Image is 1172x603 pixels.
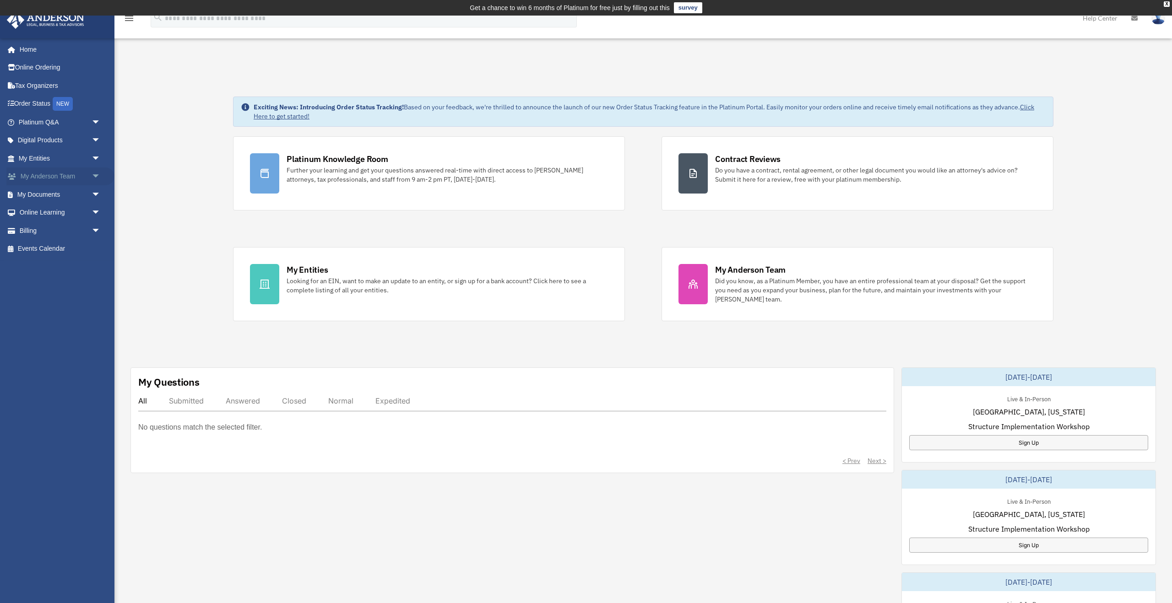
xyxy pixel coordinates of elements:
[328,396,353,405] div: Normal
[1151,11,1165,25] img: User Pic
[375,396,410,405] div: Expedited
[6,95,114,113] a: Order StatusNEW
[92,113,110,132] span: arrow_drop_down
[6,240,114,258] a: Events Calendar
[6,221,114,240] a: Billingarrow_drop_down
[53,97,73,111] div: NEW
[715,166,1036,184] div: Do you have a contract, rental agreement, or other legal document you would like an attorney's ad...
[909,538,1148,553] a: Sign Up
[287,153,388,165] div: Platinum Knowledge Room
[1164,1,1170,7] div: close
[973,509,1085,520] span: [GEOGRAPHIC_DATA], [US_STATE]
[6,185,114,204] a: My Documentsarrow_drop_down
[226,396,260,405] div: Answered
[6,131,114,150] a: Digital Productsarrow_drop_down
[6,167,114,186] a: My Anderson Teamarrow_drop_down
[1000,496,1058,506] div: Live & In-Person
[92,131,110,150] span: arrow_drop_down
[138,396,147,405] div: All
[902,470,1156,489] div: [DATE]-[DATE]
[6,113,114,131] a: Platinum Q&Aarrow_drop_down
[169,396,204,405] div: Submitted
[233,247,625,321] a: My Entities Looking for an EIN, want to make an update to an entity, or sign up for a bank accoun...
[715,276,1036,304] div: Did you know, as a Platinum Member, you have an entire professional team at your disposal? Get th...
[6,40,110,59] a: Home
[902,368,1156,386] div: [DATE]-[DATE]
[902,573,1156,591] div: [DATE]-[DATE]
[968,523,1090,534] span: Structure Implementation Workshop
[124,16,135,24] a: menu
[470,2,670,13] div: Get a chance to win 6 months of Platinum for free just by filling out this
[1000,393,1058,403] div: Live & In-Person
[715,264,786,275] div: My Anderson Team
[6,76,114,95] a: Tax Organizers
[287,276,608,295] div: Looking for an EIN, want to make an update to an entity, or sign up for a bank account? Click her...
[968,421,1090,432] span: Structure Implementation Workshop
[674,2,702,13] a: survey
[282,396,306,405] div: Closed
[4,11,87,29] img: Anderson Advisors Platinum Portal
[138,421,262,434] p: No questions match the selected filter.
[254,103,404,111] strong: Exciting News: Introducing Order Status Tracking!
[909,435,1148,450] a: Sign Up
[92,185,110,204] span: arrow_drop_down
[92,221,110,240] span: arrow_drop_down
[233,136,625,210] a: Platinum Knowledge Room Further your learning and get your questions answered real-time with dire...
[254,102,1046,121] div: Based on your feedback, we're thrilled to announce the launch of our new Order Status Tracking fe...
[92,149,110,168] span: arrow_drop_down
[287,264,328,275] div: My Entities
[6,204,114,222] a: Online Learningarrow_drop_down
[6,149,114,167] a: My Entitiesarrow_drop_down
[254,103,1034,120] a: Click Here to get started!
[6,59,114,77] a: Online Ordering
[287,166,608,184] div: Further your learning and get your questions answered real-time with direct access to [PERSON_NAM...
[124,13,135,24] i: menu
[973,406,1085,417] span: [GEOGRAPHIC_DATA], [US_STATE]
[662,247,1053,321] a: My Anderson Team Did you know, as a Platinum Member, you have an entire professional team at your...
[138,375,200,389] div: My Questions
[92,167,110,186] span: arrow_drop_down
[92,204,110,222] span: arrow_drop_down
[715,153,781,165] div: Contract Reviews
[662,136,1053,210] a: Contract Reviews Do you have a contract, rental agreement, or other legal document you would like...
[153,12,163,22] i: search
